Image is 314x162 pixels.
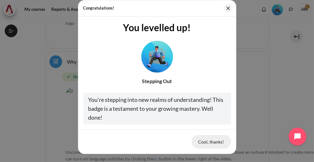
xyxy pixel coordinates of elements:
[141,40,173,72] img: Level #3
[83,93,231,124] div: You're stepping into new realms of understanding! This badge is a testament to your growing maste...
[141,38,173,73] div: Level #3
[224,4,233,13] button: Close
[83,22,231,33] h3: You levelled up!
[83,5,115,11] h5: Congratulations!
[83,77,231,85] div: Stepping Out
[192,135,231,148] button: Cool, thanks!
